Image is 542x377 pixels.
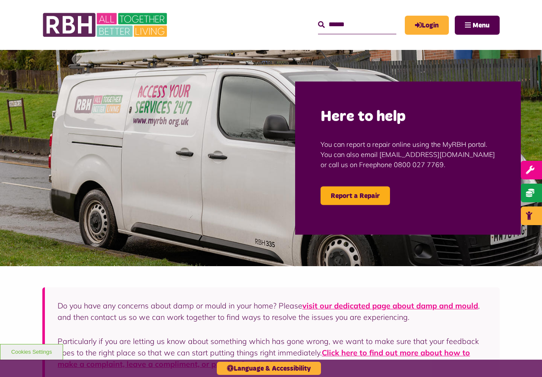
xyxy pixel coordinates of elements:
[302,301,478,311] a: visit our dedicated page about damp and mould
[321,127,495,182] p: You can report a repair online using the MyRBH portal. You can also email [EMAIL_ADDRESS][DOMAIN_...
[473,22,489,29] span: Menu
[321,187,390,205] a: Report a Repair
[217,362,321,375] button: Language & Accessibility
[405,16,449,35] a: MyRBH
[504,339,542,377] iframe: Netcall Web Assistant for live chat
[455,16,500,35] button: Navigation
[58,300,487,323] p: Do you have any concerns about damp or mould in your home? Please , and then contact us so we can...
[58,336,487,370] p: Particularly if you are letting us know about something which has gone wrong, we want to make sur...
[42,8,169,41] img: RBH
[321,107,495,127] h2: Here to help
